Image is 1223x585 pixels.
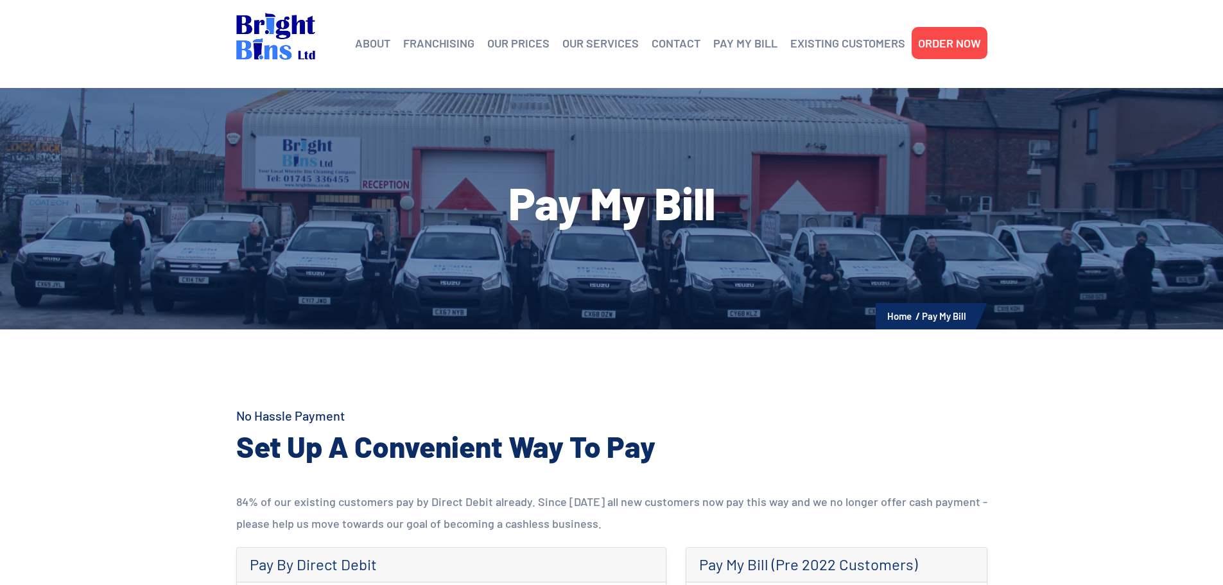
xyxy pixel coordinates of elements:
[922,308,966,324] li: Pay My Bill
[887,310,912,322] a: Home
[713,33,777,53] a: PAY MY BILL
[355,33,390,53] a: ABOUT
[652,33,700,53] a: CONTACT
[487,33,550,53] a: OUR PRICES
[236,406,718,424] h4: No Hassle Payment
[790,33,905,53] a: EXISTING CUSTOMERS
[250,555,653,574] h4: Pay By Direct Debit
[236,180,987,225] h1: Pay My Bill
[403,33,474,53] a: FRANCHISING
[562,33,639,53] a: OUR SERVICES
[236,491,987,534] p: 84% of our existing customers pay by Direct Debit already. Since [DATE] all new customers now pay...
[699,555,974,574] h4: Pay My Bill (Pre 2022 Customers)
[918,33,981,53] a: ORDER NOW
[236,427,718,466] h2: Set Up A Convenient Way To Pay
